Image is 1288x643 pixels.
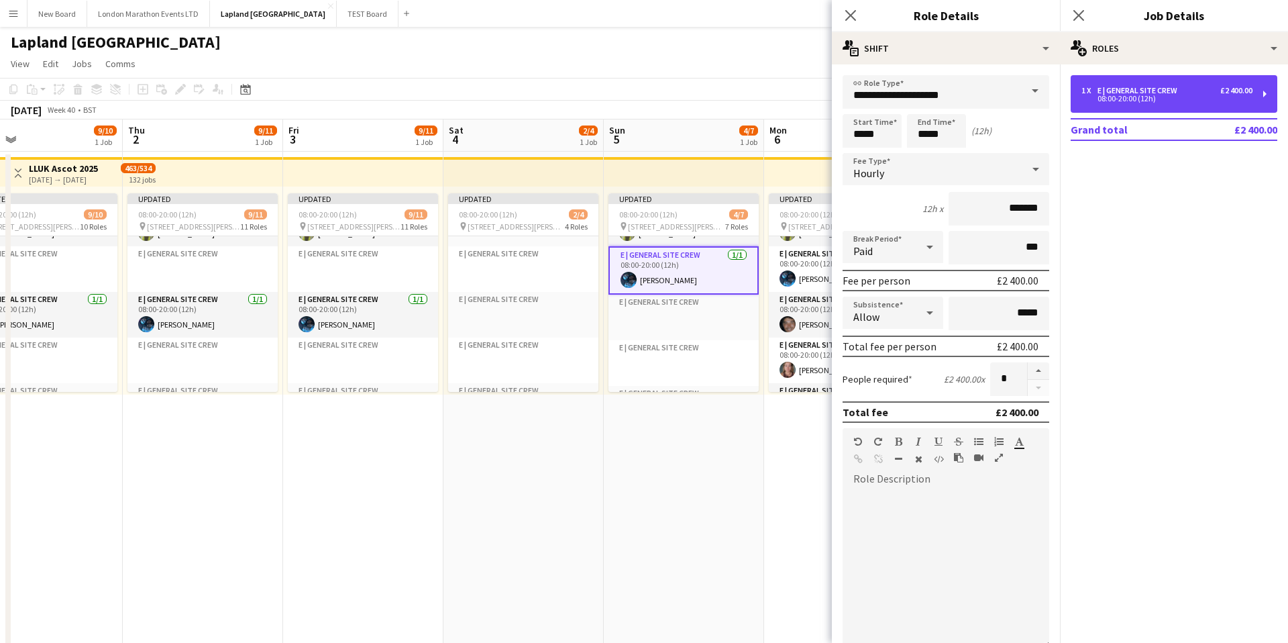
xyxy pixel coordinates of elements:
app-job-card: Updated08:00-20:00 (12h)9/11 [STREET_ADDRESS][PERSON_NAME]11 RolesD | Plant Operator1/108:00-20:0... [127,193,278,392]
div: [DATE] → [DATE] [29,175,98,185]
div: 1 Job [740,137,757,147]
span: [STREET_ADDRESS][PERSON_NAME] [788,221,881,232]
button: TEST Board [337,1,398,27]
div: £2 400.00 [996,405,1038,419]
span: 4 [447,132,464,147]
span: Paid [853,244,873,258]
span: Jobs [72,58,92,70]
app-card-role: E | General Site Crew1/1 [769,383,919,429]
app-card-role-placeholder: E | General Site Crew [448,338,598,383]
span: 2/4 [579,126,598,136]
button: Increase [1028,362,1049,380]
div: Updated [288,193,438,204]
app-card-role-placeholder: E | General Site Crew [608,340,759,386]
div: Roles [1060,32,1288,64]
div: Total fee per person [843,340,936,353]
span: Week 40 [44,105,78,115]
h3: Job Details [1060,7,1288,24]
span: 9/10 [94,126,117,136]
span: 7 Roles [725,221,748,232]
span: 10 Roles [80,221,107,232]
button: Bold [894,436,903,447]
div: 08:00-20:00 (12h) [1081,95,1252,102]
button: Italic [914,436,923,447]
button: HTML Code [934,454,943,464]
button: Ordered List [994,436,1004,447]
button: Paste as plain text [954,452,963,463]
div: Updated [608,193,759,204]
span: 08:00-20:00 (12h) [138,209,197,219]
span: Comms [105,58,136,70]
h1: Lapland [GEOGRAPHIC_DATA] [11,32,221,52]
span: [STREET_ADDRESS][PERSON_NAME] [307,221,400,232]
app-card-role: E | General Site Crew1/108:00-20:00 (12h)[PERSON_NAME] [769,246,919,292]
div: Updated08:00-20:00 (12h)14/16 [STREET_ADDRESS][PERSON_NAME]16 RolesD | Plant Operator1/108:00-20:... [769,193,919,392]
span: 4/7 [729,209,748,219]
span: 08:00-20:00 (12h) [619,209,678,219]
app-card-role-placeholder: E | General Site Crew [448,246,598,292]
app-card-role: E | General Site Crew1/108:00-20:00 (12h)[PERSON_NAME] [769,292,919,338]
span: [STREET_ADDRESS][PERSON_NAME] [628,221,725,232]
span: 2/4 [569,209,588,219]
app-card-role-placeholder: E | General Site Crew [288,246,438,292]
app-card-role: E | General Site Crew1/108:00-20:00 (12h)[PERSON_NAME] [127,292,278,338]
span: 08:00-20:00 (12h) [299,209,357,219]
div: 1 Job [415,137,437,147]
label: People required [843,373,912,385]
button: Unordered List [974,436,983,447]
span: 9/11 [254,126,277,136]
div: Updated [769,193,919,204]
td: £2 400.00 [1193,119,1277,140]
a: Comms [100,55,141,72]
app-card-role-placeholder: E | General Site Crew [608,295,759,340]
h3: Role Details [832,7,1060,24]
div: 1 Job [255,137,276,147]
button: Underline [934,436,943,447]
span: [STREET_ADDRESS][PERSON_NAME] [468,221,565,232]
app-card-role-placeholder: E | General Site Crew [288,338,438,383]
span: Hourly [853,166,884,180]
app-card-role: E | General Site Crew1/108:00-20:00 (12h)[PERSON_NAME] [288,292,438,338]
div: 1 x [1081,86,1097,95]
a: View [5,55,35,72]
span: Fri [288,124,299,136]
span: 4 Roles [565,221,588,232]
app-card-role-placeholder: E | General Site Crew [448,292,598,338]
app-card-role-placeholder: E | General Site Crew [288,383,438,429]
span: Mon [769,124,787,136]
button: New Board [28,1,87,27]
button: Fullscreen [994,452,1004,463]
span: Sun [609,124,625,136]
span: Sat [449,124,464,136]
span: 5 [607,132,625,147]
app-card-role-placeholder: E | General Site Crew [608,386,759,432]
app-card-role: E | General Site Crew1/108:00-20:00 (12h)[PERSON_NAME] [769,338,919,383]
button: Horizontal Line [894,454,903,464]
span: 4/7 [739,126,758,136]
h3: LLUK Ascot 2025 [29,162,98,175]
app-card-role-placeholder: E | General Site Crew [127,338,278,383]
div: Fee per person [843,274,910,287]
div: BST [83,105,97,115]
a: Jobs [66,55,97,72]
div: 132 jobs [129,173,156,185]
div: Total fee [843,405,888,419]
div: 12h x [922,203,943,215]
span: 9/11 [244,209,267,219]
span: Edit [43,58,58,70]
div: Updated [448,193,598,204]
app-job-card: Updated08:00-20:00 (12h)9/11 [STREET_ADDRESS][PERSON_NAME]11 RolesD | Plant Operator1/108:00-20:0... [288,193,438,392]
div: E | General Site Crew [1097,86,1183,95]
span: 9/11 [405,209,427,219]
span: 2 [126,132,145,147]
app-job-card: Updated08:00-20:00 (12h)2/4 [STREET_ADDRESS][PERSON_NAME]4 RolesD | Plant OperatorE | General Sit... [448,193,598,392]
div: Shift [832,32,1060,64]
app-card-role-placeholder: E | General Site Crew [127,246,278,292]
div: £2 400.00 [1220,86,1252,95]
button: Clear Formatting [914,454,923,464]
span: Thu [128,124,145,136]
a: Edit [38,55,64,72]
